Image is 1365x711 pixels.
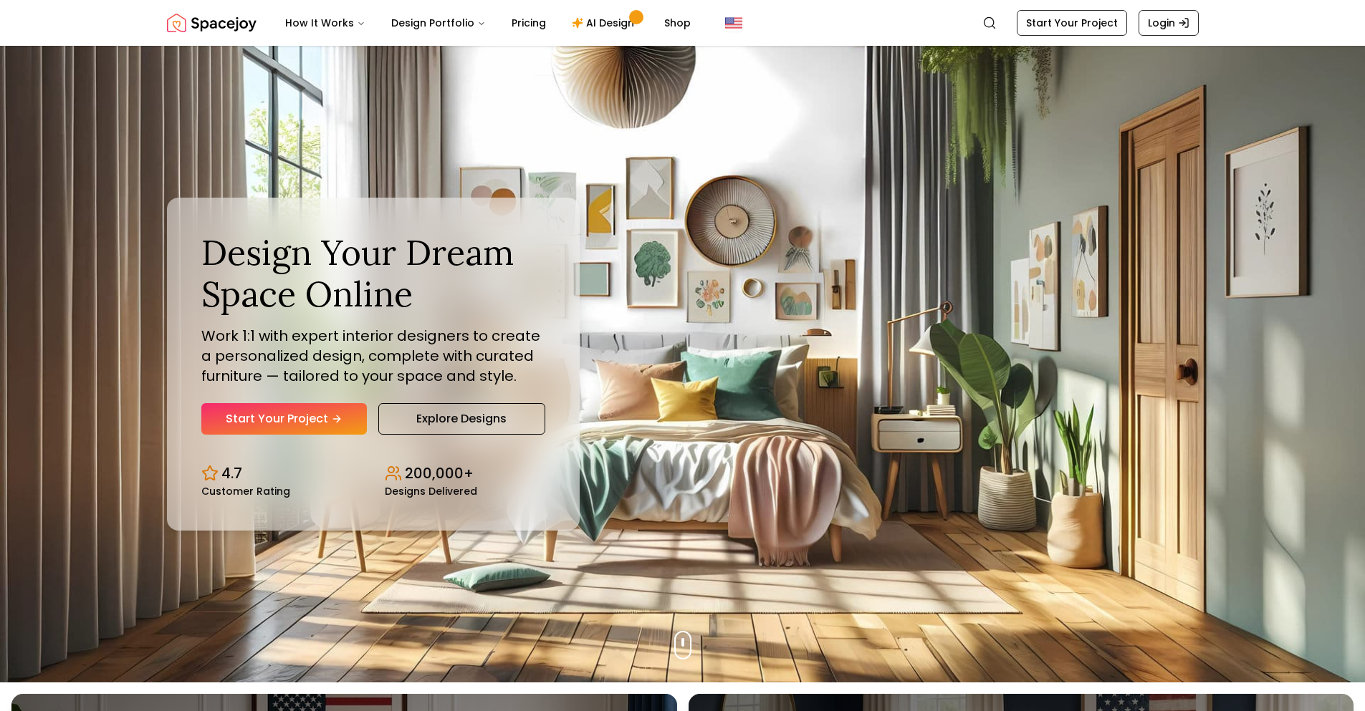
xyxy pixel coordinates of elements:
[405,463,474,483] p: 200,000+
[201,403,367,435] a: Start Your Project
[1139,10,1199,36] a: Login
[201,486,290,496] small: Customer Rating
[274,9,702,37] nav: Main
[725,14,742,32] img: United States
[167,9,257,37] a: Spacejoy
[201,232,545,314] h1: Design Your Dream Space Online
[201,452,545,496] div: Design stats
[653,9,702,37] a: Shop
[378,403,545,435] a: Explore Designs
[380,9,497,37] button: Design Portfolio
[1017,10,1127,36] a: Start Your Project
[385,486,477,496] small: Designs Delivered
[274,9,377,37] button: How It Works
[500,9,557,37] a: Pricing
[560,9,650,37] a: AI Design
[167,9,257,37] img: Spacejoy Logo
[201,326,545,386] p: Work 1:1 with expert interior designers to create a personalized design, complete with curated fu...
[221,463,242,483] p: 4.7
